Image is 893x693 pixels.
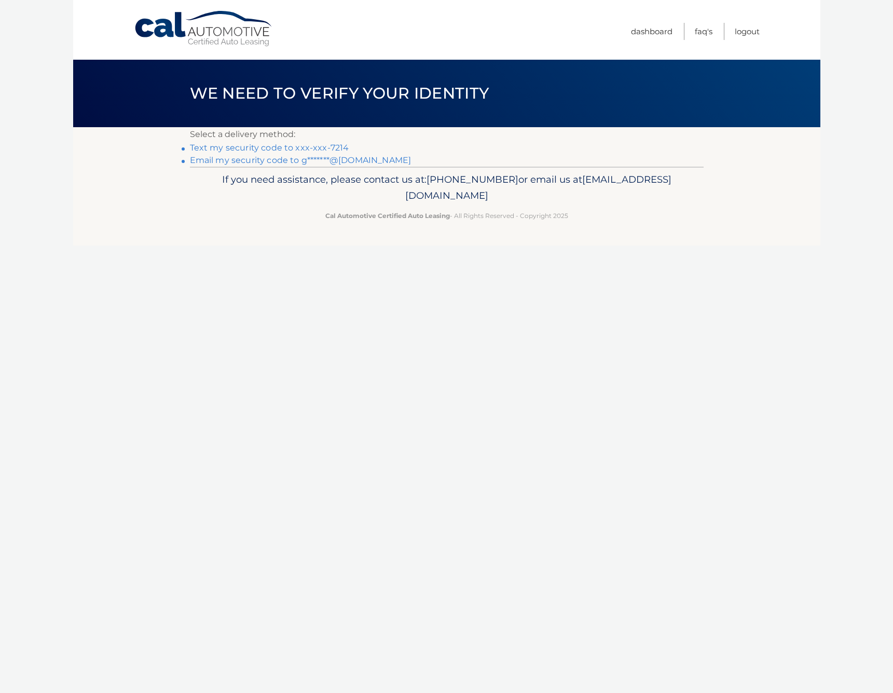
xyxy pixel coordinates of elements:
[695,23,712,40] a: FAQ's
[735,23,760,40] a: Logout
[190,155,411,165] a: Email my security code to g*******@[DOMAIN_NAME]
[134,10,274,47] a: Cal Automotive
[190,127,704,142] p: Select a delivery method:
[631,23,672,40] a: Dashboard
[325,212,450,220] strong: Cal Automotive Certified Auto Leasing
[190,143,349,153] a: Text my security code to xxx-xxx-7214
[197,171,697,205] p: If you need assistance, please contact us at: or email us at
[197,210,697,221] p: - All Rights Reserved - Copyright 2025
[190,84,489,103] span: We need to verify your identity
[427,173,518,185] span: [PHONE_NUMBER]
